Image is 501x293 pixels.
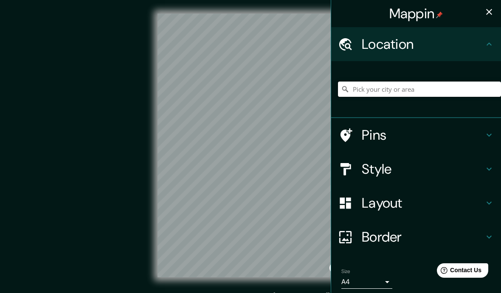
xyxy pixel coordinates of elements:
h4: Border [362,228,484,245]
h4: Location [362,36,484,53]
canvas: Map [158,14,344,277]
div: Style [331,152,501,186]
iframe: Help widget launcher [425,260,492,284]
div: Layout [331,186,501,220]
div: Pins [331,118,501,152]
h4: Mappin [389,5,443,22]
div: Location [331,27,501,61]
img: pin-icon.png [436,11,443,18]
div: Border [331,220,501,254]
button: Toggle attribution [329,263,340,273]
h4: Style [362,161,484,177]
input: Pick your city or area [338,82,501,97]
h4: Pins [362,127,484,144]
label: Size [341,268,350,275]
div: A4 [341,275,392,289]
h4: Layout [362,194,484,211]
